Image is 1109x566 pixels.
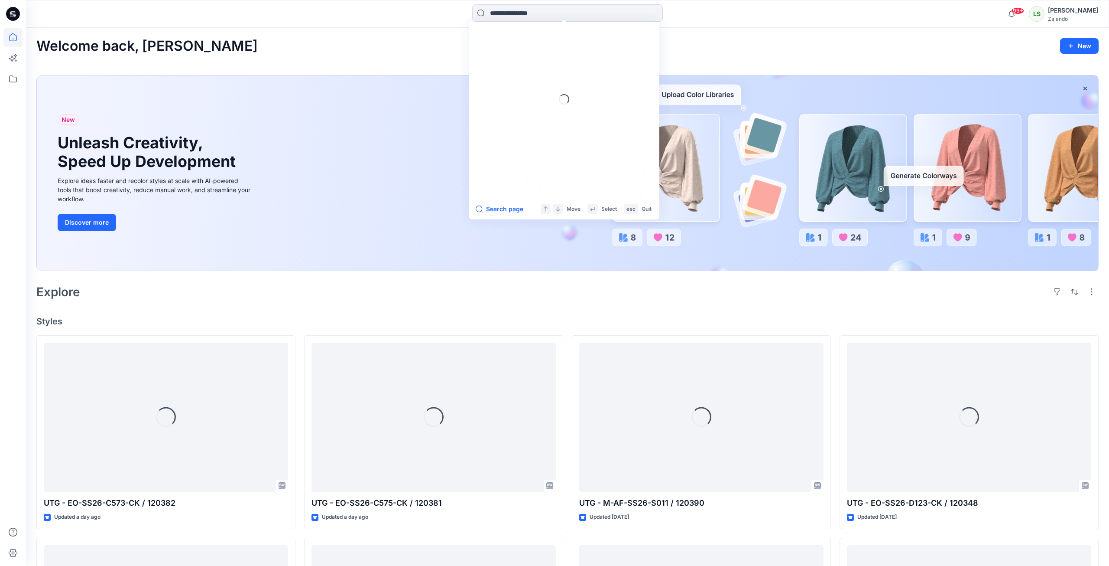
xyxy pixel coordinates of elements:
p: UTG - M-AF-SS26-S011 / 120390 [579,497,824,509]
p: esc [626,205,636,214]
p: Updated [DATE] [590,513,629,522]
button: Search page [476,204,523,214]
div: [PERSON_NAME] [1048,5,1098,16]
p: UTG - EO-SS26-C575-CK / 120381 [311,497,556,509]
p: Updated a day ago [322,513,368,522]
h2: Welcome back, [PERSON_NAME] [36,38,258,54]
p: UTG - EO-SS26-D123-CK / 120348 [847,497,1091,509]
button: Discover more [58,214,116,231]
div: LS [1029,6,1044,22]
p: UTG - EO-SS26-C573-CK / 120382 [44,497,288,509]
h1: Unleash Creativity, Speed Up Development [58,134,240,171]
p: Quit [642,205,652,214]
span: 99+ [1011,7,1024,14]
div: Explore ideas faster and recolor styles at scale with AI-powered tools that boost creativity, red... [58,176,253,203]
span: New [62,115,75,125]
p: Move [567,205,580,214]
div: Zalando [1048,16,1098,22]
a: Discover more [58,214,253,231]
h2: Explore [36,285,80,299]
button: New [1060,38,1099,54]
p: Select [601,205,617,214]
p: Updated [DATE] [857,513,897,522]
p: Updated a day ago [54,513,101,522]
h4: Styles [36,316,1099,327]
